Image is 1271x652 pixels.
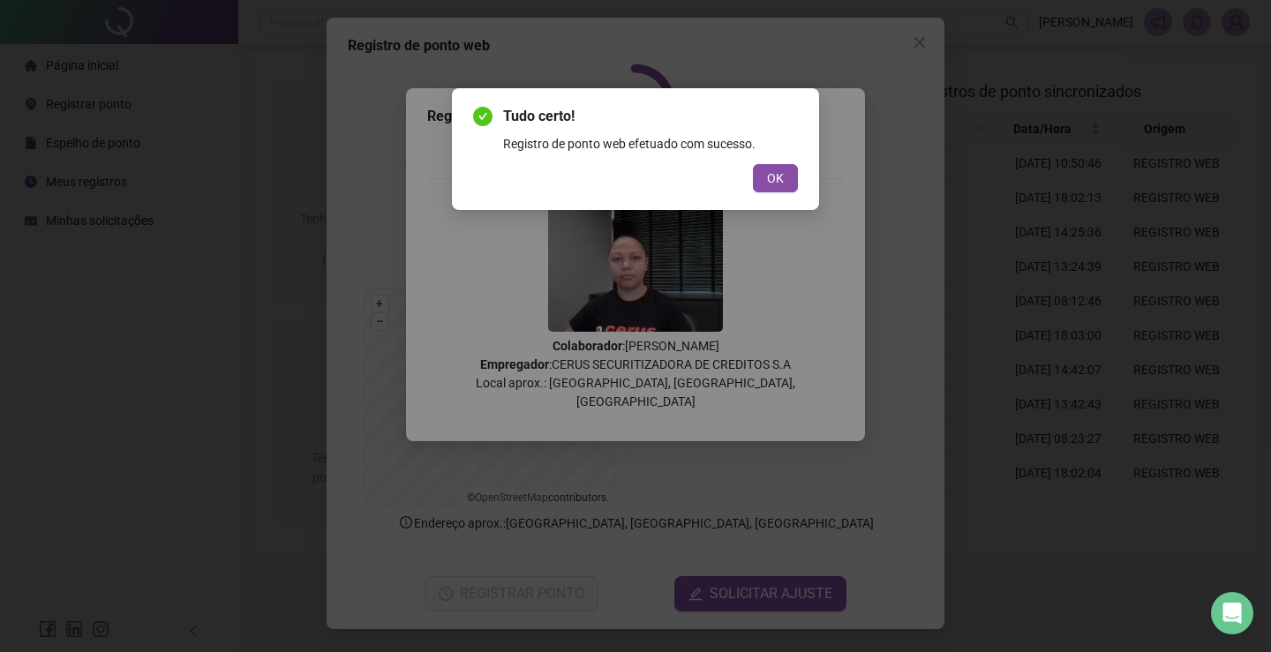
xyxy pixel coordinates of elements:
[767,169,784,188] span: OK
[503,134,798,154] div: Registro de ponto web efetuado com sucesso.
[473,107,493,126] span: check-circle
[1211,592,1253,634] div: Open Intercom Messenger
[753,164,798,192] button: OK
[503,106,798,127] span: Tudo certo!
